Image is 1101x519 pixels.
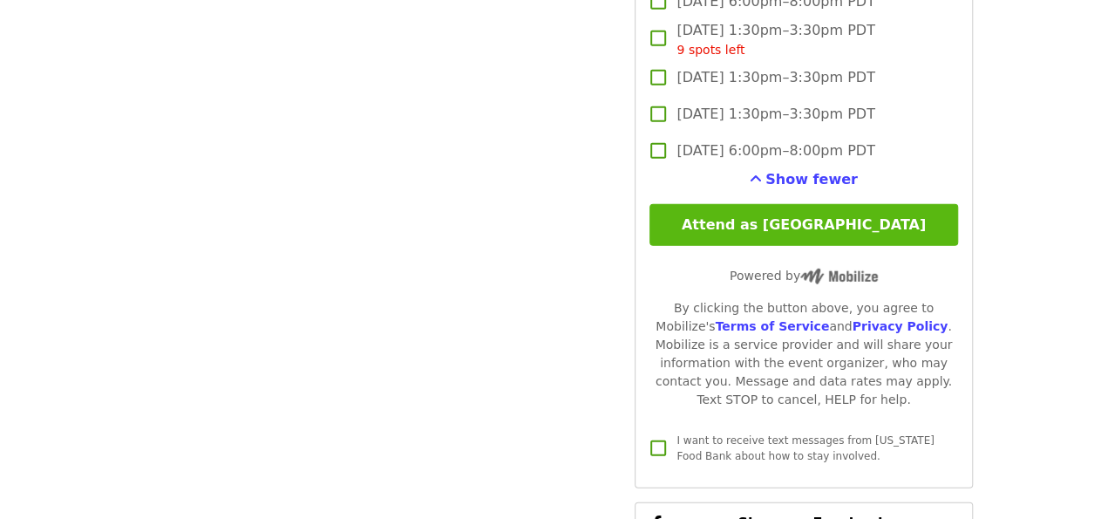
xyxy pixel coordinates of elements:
[676,434,934,462] span: I want to receive text messages from [US_STATE] Food Bank about how to stay involved.
[715,319,829,333] a: Terms of Service
[800,269,878,284] img: Powered by Mobilize
[765,171,858,188] span: Show fewer
[649,204,957,246] button: Attend as [GEOGRAPHIC_DATA]
[676,20,874,59] span: [DATE] 1:30pm–3:30pm PDT
[676,67,874,88] span: [DATE] 1:30pm–3:30pm PDT
[852,319,948,333] a: Privacy Policy
[676,140,874,161] span: [DATE] 6:00pm–8:00pm PDT
[730,269,878,283] span: Powered by
[750,169,858,190] button: See more timeslots
[649,299,957,409] div: By clicking the button above, you agree to Mobilize's and . Mobilize is a service provider and wi...
[676,43,744,57] span: 9 spots left
[676,104,874,125] span: [DATE] 1:30pm–3:30pm PDT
